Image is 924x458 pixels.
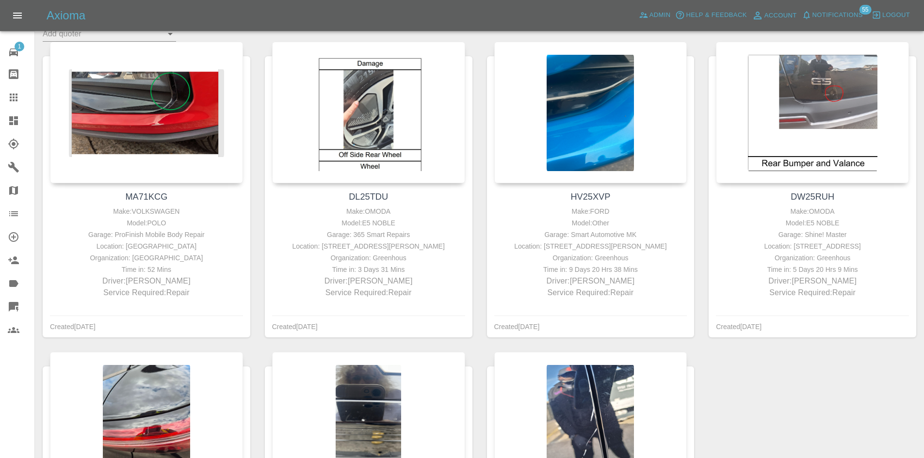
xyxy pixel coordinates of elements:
[52,287,241,299] p: Service Required: Repair
[673,8,749,23] button: Help & Feedback
[718,240,907,252] div: Location: [STREET_ADDRESS]
[812,10,863,21] span: Notifications
[686,10,746,21] span: Help & Feedback
[52,264,241,275] div: Time in: 52 Mins
[497,252,685,264] div: Organization: Greenhous
[497,229,685,240] div: Garage: Smart Automotive MK
[125,192,167,202] a: MA71KCG
[52,275,241,287] p: Driver: [PERSON_NAME]
[649,10,671,21] span: Admin
[799,8,865,23] button: Notifications
[718,229,907,240] div: Garage: Shine! Master
[716,321,762,332] div: Created [DATE]
[163,27,177,41] button: Open
[497,275,685,287] p: Driver: [PERSON_NAME]
[52,217,241,229] div: Model: POLO
[497,240,685,252] div: Location: [STREET_ADDRESS][PERSON_NAME]
[50,321,96,332] div: Created [DATE]
[791,192,834,202] a: DW25RUH
[275,240,463,252] div: Location: [STREET_ADDRESS][PERSON_NAME]
[749,8,799,23] a: Account
[718,217,907,229] div: Model: E5 NOBLE
[15,42,24,51] span: 1
[570,192,610,202] a: HV25XVP
[52,252,241,264] div: Organization: [GEOGRAPHIC_DATA]
[349,192,388,202] a: DL25TDU
[52,240,241,252] div: Location: [GEOGRAPHIC_DATA]
[718,287,907,299] p: Service Required: Repair
[497,205,685,217] div: Make: FORD
[275,252,463,264] div: Organization: Greenhous
[52,205,241,217] div: Make: VOLKSWAGEN
[882,10,910,21] span: Logout
[494,321,540,332] div: Created [DATE]
[764,10,797,21] span: Account
[275,217,463,229] div: Model: E5 NOBLE
[272,321,318,332] div: Created [DATE]
[497,287,685,299] p: Service Required: Repair
[6,4,29,27] button: Open drawer
[275,229,463,240] div: Garage: 365 Smart Repairs
[718,275,907,287] p: Driver: [PERSON_NAME]
[718,264,907,275] div: Time in: 5 Days 20 Hrs 9 Mins
[869,8,912,23] button: Logout
[497,217,685,229] div: Model: Other
[47,8,85,23] h5: Axioma
[275,275,463,287] p: Driver: [PERSON_NAME]
[718,205,907,217] div: Make: OMODA
[275,205,463,217] div: Make: OMODA
[275,264,463,275] div: Time in: 3 Days 31 Mins
[275,287,463,299] p: Service Required: Repair
[859,5,871,15] span: 55
[636,8,673,23] a: Admin
[52,229,241,240] div: Garage: ProFinish Mobile Body Repair
[497,264,685,275] div: Time in: 9 Days 20 Hrs 38 Mins
[718,252,907,264] div: Organization: Greenhous
[43,26,162,41] input: Add quoter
